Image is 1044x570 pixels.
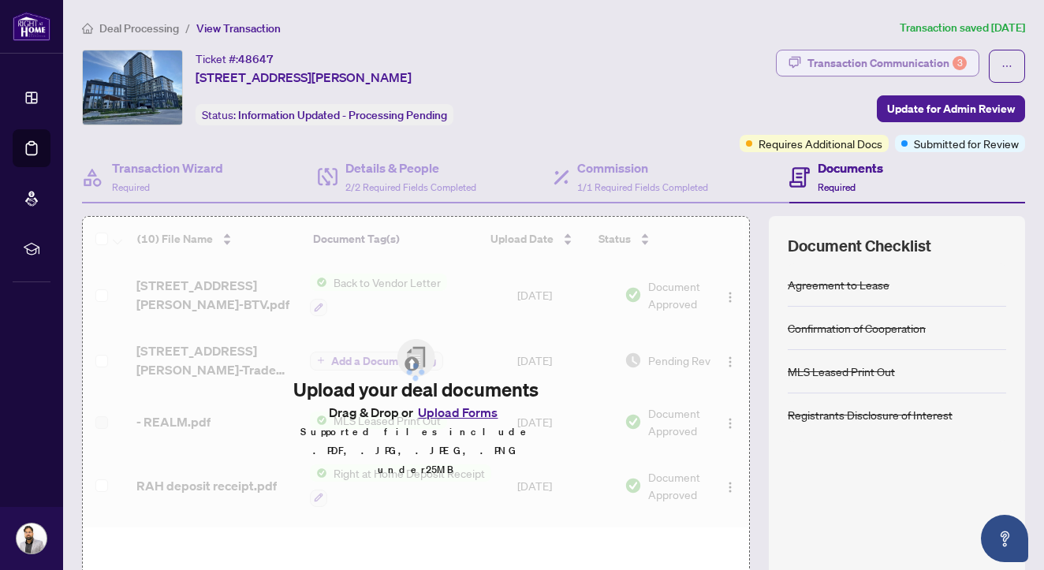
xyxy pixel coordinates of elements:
span: Required [112,181,150,193]
div: Confirmation of Cooperation [788,319,926,337]
span: View Transaction [196,21,281,35]
h4: Details & People [345,158,476,177]
span: Requires Additional Docs [759,135,882,152]
span: Document Checklist [788,235,931,257]
div: Transaction Communication [807,50,967,76]
button: Open asap [981,515,1028,562]
button: Transaction Communication3 [776,50,979,76]
span: Update for Admin Review [887,96,1015,121]
span: ellipsis [1001,61,1012,72]
span: 48647 [238,52,274,66]
img: IMG-W12308103_1.jpg [83,50,182,125]
h4: Commission [577,158,708,177]
div: MLS Leased Print Out [788,363,895,380]
div: Status: [196,104,453,125]
article: Transaction saved [DATE] [900,19,1025,37]
span: 2/2 Required Fields Completed [345,181,476,193]
span: 1/1 Required Fields Completed [577,181,708,193]
span: [STREET_ADDRESS][PERSON_NAME] [196,68,412,87]
div: Agreement to Lease [788,276,889,293]
div: Registrants Disclosure of Interest [788,406,953,423]
h4: Documents [818,158,883,177]
h4: Transaction Wizard [112,158,223,177]
span: Information Updated - Processing Pending [238,108,447,122]
span: Submitted for Review [914,135,1019,152]
img: Profile Icon [17,523,47,553]
span: home [82,23,93,34]
li: / [185,19,190,37]
span: Required [818,181,856,193]
button: Update for Admin Review [877,95,1025,122]
span: Deal Processing [99,21,179,35]
div: Ticket #: [196,50,274,68]
div: 3 [953,56,967,70]
img: logo [13,12,50,41]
